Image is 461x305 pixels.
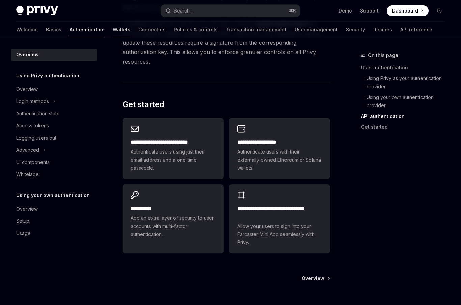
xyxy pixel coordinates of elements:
div: Usage [16,229,31,237]
div: Overview [16,51,39,59]
a: Using your own authentication provider [361,92,450,111]
img: dark logo [16,6,58,16]
a: Overview [11,83,97,95]
a: Using Privy as your authentication provider [361,73,450,92]
a: Overview [11,49,97,61]
div: Authentication state [16,110,60,118]
button: Open search [161,5,300,17]
a: **** *****Add an extra layer of security to user accounts with multi-factor authentication. [123,184,223,253]
span: ⌘ K [289,8,296,14]
a: Usage [11,227,97,239]
a: Overview [11,203,97,215]
div: Whitelabel [16,170,40,179]
a: **** **** **** ****Authenticate users with their externally owned Ethereum or Solana wallets. [229,118,330,179]
span: Dashboard [392,7,418,14]
h5: Using your own authentication [16,191,90,200]
div: Logging users out [16,134,56,142]
div: Overview [16,205,38,213]
span: Authenticate users with their externally owned Ethereum or Solana wallets. [237,148,322,172]
span: In addition to the API secret, you can also configure that control specific wallets, policies, an... [123,19,330,66]
div: Search... [174,7,193,15]
a: API reference [400,22,432,38]
h5: Using Privy authentication [16,72,79,80]
span: Add an extra layer of security to user accounts with multi-factor authentication. [131,214,215,238]
div: Access tokens [16,122,49,130]
a: Whitelabel [11,168,97,181]
a: Authentication [70,22,105,38]
button: Toggle Advanced section [11,144,97,156]
a: UI components [11,156,97,168]
span: Authenticate users using just their email address and a one-time passcode. [131,148,215,172]
div: Overview [16,85,38,93]
div: Setup [16,217,29,225]
span: On this page [368,51,398,60]
a: API authentication [361,111,450,122]
a: Connectors [138,22,166,38]
a: Support [360,7,379,14]
a: Setup [11,215,97,227]
a: Dashboard [387,5,429,16]
a: Authentication state [11,108,97,120]
span: Get started [123,99,164,110]
a: Wallets [113,22,130,38]
a: Demo [338,7,352,14]
a: Overview [302,275,329,282]
div: UI components [16,158,50,166]
a: Recipes [373,22,392,38]
a: Security [346,22,365,38]
a: Logging users out [11,132,97,144]
span: Overview [302,275,324,282]
span: Allow your users to sign into your Farcaster Mini App seamlessly with Privy. [237,222,322,247]
button: Toggle dark mode [434,5,445,16]
a: Transaction management [226,22,287,38]
a: Get started [361,122,450,133]
div: Advanced [16,146,39,154]
a: Welcome [16,22,38,38]
a: User authentication [361,62,450,73]
a: User management [295,22,338,38]
div: Login methods [16,97,49,105]
a: Policies & controls [174,22,218,38]
a: Access tokens [11,120,97,132]
a: Basics [46,22,61,38]
button: Toggle Login methods section [11,95,97,108]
